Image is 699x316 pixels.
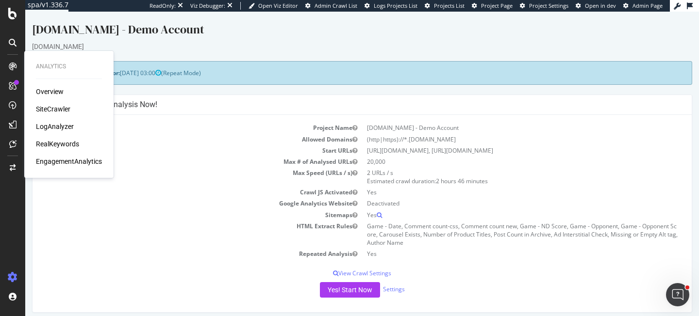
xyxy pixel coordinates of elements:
td: Max Speed (URLs / s) [15,156,337,175]
div: [DOMAIN_NAME] - Demo Account [7,10,667,30]
td: 20,000 [337,144,659,156]
td: Deactivated [337,186,659,197]
span: [DATE] 03:00 [95,57,136,65]
a: Logs Projects List [365,2,417,10]
td: [URL][DOMAIN_NAME], [URL][DOMAIN_NAME] [337,133,659,144]
span: Project Page [481,2,513,9]
div: Viz Debugger: [190,2,225,10]
td: Yes [337,175,659,186]
iframe: Intercom live chat [666,283,689,306]
td: HTML Extract Rules [15,209,337,237]
td: Yes [337,198,659,209]
a: Project Page [472,2,513,10]
td: Sitemaps [15,198,337,209]
a: EngagementAnalytics [36,157,102,166]
td: Google Analytics Website [15,186,337,197]
a: Project Settings [520,2,568,10]
span: Logs Projects List [374,2,417,9]
div: ReadOnly: [150,2,176,10]
td: [DOMAIN_NAME] - Demo Account [337,111,659,122]
a: LogAnalyzer [36,122,74,131]
h4: Configure your New Analysis Now! [15,88,659,98]
strong: Next Launch Scheduled for: [15,57,95,65]
span: Admin Page [632,2,663,9]
td: Allowed Domains [15,122,337,133]
a: RealKeywords [36,139,79,149]
a: Admin Page [623,2,663,10]
a: Open Viz Editor [249,2,298,10]
span: Project Settings [529,2,568,9]
td: (http|https)://*.[DOMAIN_NAME] [337,122,659,133]
td: Yes [337,237,659,248]
div: [DOMAIN_NAME] [7,30,667,40]
td: Crawl JS Activated [15,175,337,186]
span: 2 hours 46 minutes [411,165,463,174]
p: View Crawl Settings [15,257,659,266]
button: Yes! Start Now [295,270,355,286]
span: Projects List [434,2,465,9]
span: Admin Crawl List [315,2,357,9]
td: 2 URLs / s Estimated crawl duration: [337,156,659,175]
span: Open Viz Editor [258,2,298,9]
a: Open in dev [576,2,616,10]
a: Overview [36,87,64,96]
a: Projects List [425,2,465,10]
td: Start URLs [15,133,337,144]
td: Project Name [15,111,337,122]
div: Analytics [36,63,102,71]
div: (Repeat Mode) [7,49,667,73]
td: Repeated Analysis [15,237,337,248]
span: Open in dev [585,2,616,9]
a: Admin Crawl List [305,2,357,10]
a: Settings [358,274,380,282]
td: Max # of Analysed URLs [15,144,337,156]
td: Game - Date, Comment count-css, Comment count new, Game - ND Score, Game - Opponent, Game - Oppon... [337,209,659,237]
a: SiteCrawler [36,104,70,114]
